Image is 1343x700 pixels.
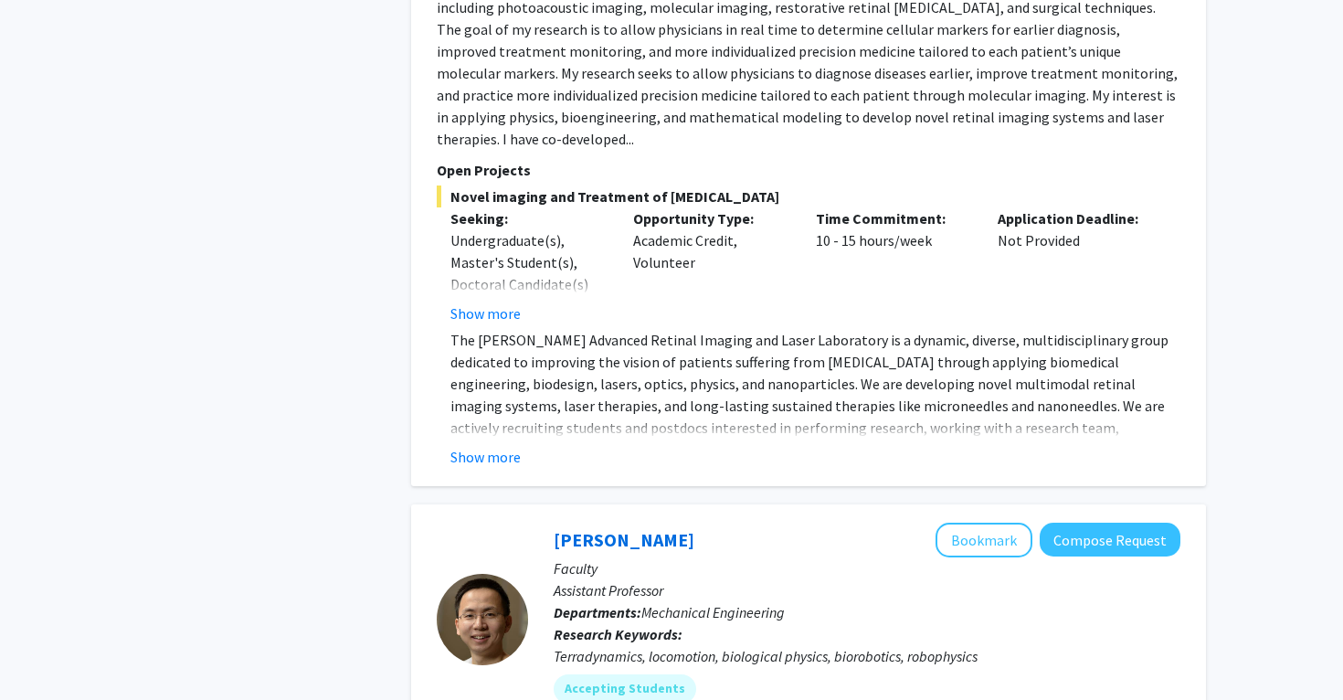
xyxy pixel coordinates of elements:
div: 10 - 15 hours/week [802,207,985,324]
p: Application Deadline: [998,207,1153,229]
b: Departments: [554,603,641,621]
p: Open Projects [437,159,1180,181]
p: Opportunity Type: [633,207,788,229]
button: Show more [450,446,521,468]
p: The [PERSON_NAME] Advanced Retinal Imaging and Laser Laboratory is a dynamic, diverse, multidisci... [450,329,1180,504]
p: Faculty [554,557,1180,579]
span: Mechanical Engineering [641,603,785,621]
button: Compose Request to Chen Li [1040,523,1180,557]
button: Show more [450,302,521,324]
button: Add Chen Li to Bookmarks [936,523,1032,557]
p: Seeking: [450,207,606,229]
a: [PERSON_NAME] [554,528,694,551]
div: Academic Credit, Volunteer [619,207,802,324]
b: Research Keywords: [554,625,682,643]
div: Terradynamics, locomotion, biological physics, biorobotics, robophysics [554,645,1180,667]
div: Not Provided [984,207,1167,324]
iframe: Chat [14,618,78,686]
p: Time Commitment: [816,207,971,229]
p: Assistant Professor [554,579,1180,601]
span: Novel imaging and Treatment of [MEDICAL_DATA] [437,186,1180,207]
div: Undergraduate(s), Master's Student(s), Doctoral Candidate(s) (PhD, MD, DMD, PharmD, etc.), Postdo... [450,229,606,449]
